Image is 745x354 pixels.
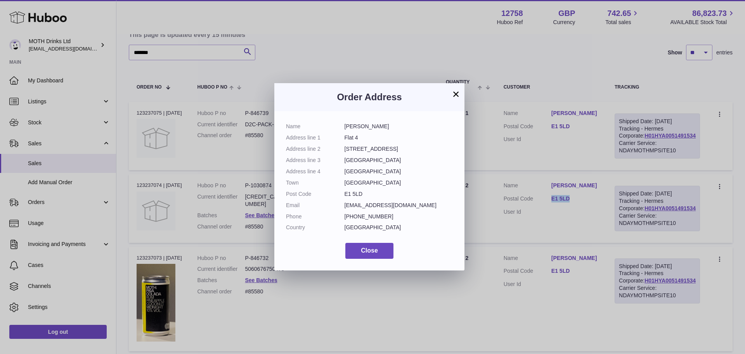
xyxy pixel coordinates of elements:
h3: Order Address [286,91,453,103]
dd: [GEOGRAPHIC_DATA] [345,157,453,164]
dt: Address line 3 [286,157,345,164]
dd: [PERSON_NAME] [345,123,453,130]
dd: [GEOGRAPHIC_DATA] [345,179,453,187]
dd: [GEOGRAPHIC_DATA] [345,168,453,175]
span: Close [361,247,378,254]
dt: Address line 2 [286,145,345,153]
dd: [PHONE_NUMBER] [345,213,453,220]
dd: E1 5LD [345,190,453,198]
button: × [451,89,461,99]
dd: [GEOGRAPHIC_DATA] [345,224,453,231]
dd: Flat 4 [345,134,453,141]
dt: Email [286,202,345,209]
dt: Town [286,179,345,187]
dt: Address line 4 [286,168,345,175]
dd: [STREET_ADDRESS] [345,145,453,153]
dt: Post Code [286,190,345,198]
button: Close [345,243,393,259]
dt: Phone [286,213,345,220]
dt: Country [286,224,345,231]
dd: [EMAIL_ADDRESS][DOMAIN_NAME] [345,202,453,209]
dt: Name [286,123,345,130]
dt: Address line 1 [286,134,345,141]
